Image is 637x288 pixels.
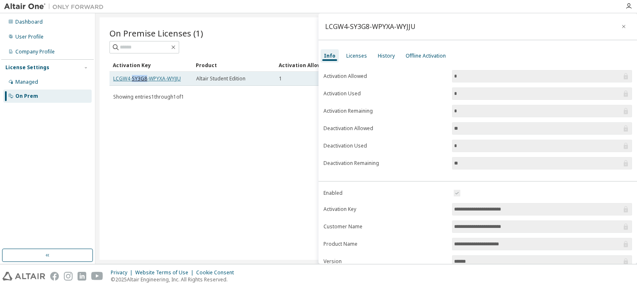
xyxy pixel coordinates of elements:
label: Product Name [323,241,447,247]
img: youtube.svg [91,272,103,281]
a: LCGW4-SY3G8-WPYXA-WYJJU [113,75,181,82]
img: linkedin.svg [78,272,86,281]
div: Privacy [111,269,135,276]
div: License Settings [5,64,49,71]
img: Altair One [4,2,108,11]
label: Activation Used [323,90,447,97]
div: Info [324,53,336,59]
div: Website Terms of Use [135,269,196,276]
div: Company Profile [15,48,55,55]
div: Dashboard [15,19,43,25]
label: Deactivation Allowed [323,125,447,132]
label: Customer Name [323,223,447,230]
label: Version [323,258,447,265]
span: Showing entries 1 through 1 of 1 [113,93,184,100]
span: On Premise Licenses (1) [109,27,203,39]
div: Offline Activation [406,53,446,59]
div: Cookie Consent [196,269,239,276]
label: Deactivation Used [323,143,447,149]
label: Enabled [323,190,447,196]
div: On Prem [15,93,38,99]
label: Deactivation Remaining [323,160,447,167]
span: Altair Student Edition [196,75,246,82]
div: Licenses [346,53,367,59]
img: facebook.svg [50,272,59,281]
img: altair_logo.svg [2,272,45,281]
div: User Profile [15,34,44,40]
label: Activation Key [323,206,447,213]
p: © 2025 Altair Engineering, Inc. All Rights Reserved. [111,276,239,283]
span: 1 [279,75,282,82]
div: Activation Key [113,58,189,72]
div: History [378,53,395,59]
label: Activation Allowed [323,73,447,80]
div: Managed [15,79,38,85]
img: instagram.svg [64,272,73,281]
div: Product [196,58,272,72]
label: Activation Remaining [323,108,447,114]
div: LCGW4-SY3G8-WPYXA-WYJJU [325,23,416,30]
div: Activation Allowed [279,58,355,72]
